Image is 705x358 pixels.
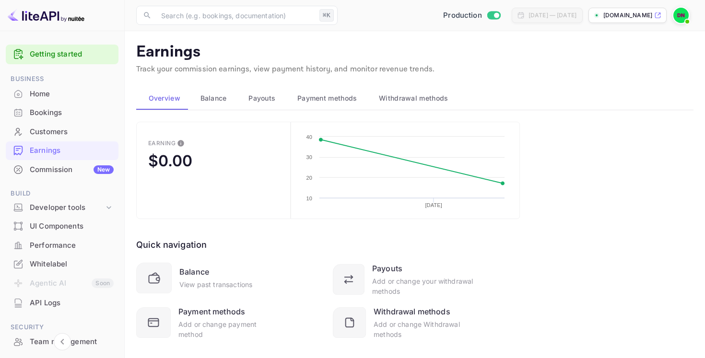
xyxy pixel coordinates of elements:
[30,221,114,232] div: UI Components
[306,175,312,181] text: 20
[200,92,227,104] span: Balance
[603,11,652,20] p: [DOMAIN_NAME]
[297,92,357,104] span: Payment methods
[30,202,104,213] div: Developer tools
[6,104,118,122] div: Bookings
[173,136,188,151] button: This is the amount of confirmed commission that will be paid to you on the next scheduled deposit
[30,127,114,138] div: Customers
[6,255,118,274] div: Whitelabel
[306,196,312,201] text: 10
[248,92,275,104] span: Payouts
[6,85,118,103] a: Home
[178,306,245,317] div: Payment methods
[30,89,114,100] div: Home
[136,238,207,251] div: Quick navigation
[6,141,118,159] a: Earnings
[6,217,118,235] a: UI Components
[136,122,291,219] button: EarningThis is the amount of confirmed commission that will be paid to you on the next scheduled ...
[379,92,448,104] span: Withdrawal methods
[6,255,118,273] a: Whitelabel
[30,145,114,156] div: Earnings
[6,188,118,199] span: Build
[94,165,114,174] div: New
[30,259,114,270] div: Whitelabel
[6,123,118,140] a: Customers
[306,154,312,160] text: 30
[673,8,689,23] img: Dominic Newboult
[6,45,118,64] div: Getting started
[374,319,474,339] div: Add or change Withdrawal methods
[372,276,474,296] div: Add or change your withdrawal methods
[8,8,84,23] img: LiteAPI logo
[6,236,118,255] div: Performance
[136,87,693,110] div: scrollable auto tabs example
[30,298,114,309] div: API Logs
[30,107,114,118] div: Bookings
[6,123,118,141] div: Customers
[372,263,402,274] div: Payouts
[179,279,252,289] div: View past transactions
[30,336,114,347] div: Team management
[319,9,334,22] div: ⌘K
[6,161,118,179] div: CommissionNew
[306,134,312,140] text: 40
[425,202,442,208] text: [DATE]
[6,74,118,84] span: Business
[6,104,118,121] a: Bookings
[136,64,693,75] p: Track your commission earnings, view payment history, and monitor revenue trends.
[179,266,209,277] div: Balance
[6,236,118,254] a: Performance
[6,199,118,216] div: Developer tools
[374,306,450,317] div: Withdrawal methods
[529,11,576,20] div: [DATE] — [DATE]
[6,322,118,333] span: Security
[30,164,114,175] div: Commission
[6,333,118,351] div: Team management
[178,319,277,339] div: Add or change payment method
[136,43,693,62] p: Earnings
[54,333,71,350] button: Collapse navigation
[6,141,118,160] div: Earnings
[443,10,482,21] span: Production
[6,333,118,350] a: Team management
[439,10,504,21] div: Switch to Sandbox mode
[148,139,176,147] div: Earning
[6,217,118,236] div: UI Components
[148,151,192,170] div: $0.00
[6,85,118,104] div: Home
[6,294,118,312] div: API Logs
[30,240,114,251] div: Performance
[155,6,316,25] input: Search (e.g. bookings, documentation)
[6,294,118,312] a: API Logs
[6,161,118,178] a: CommissionNew
[149,92,180,104] span: Overview
[30,49,114,60] a: Getting started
